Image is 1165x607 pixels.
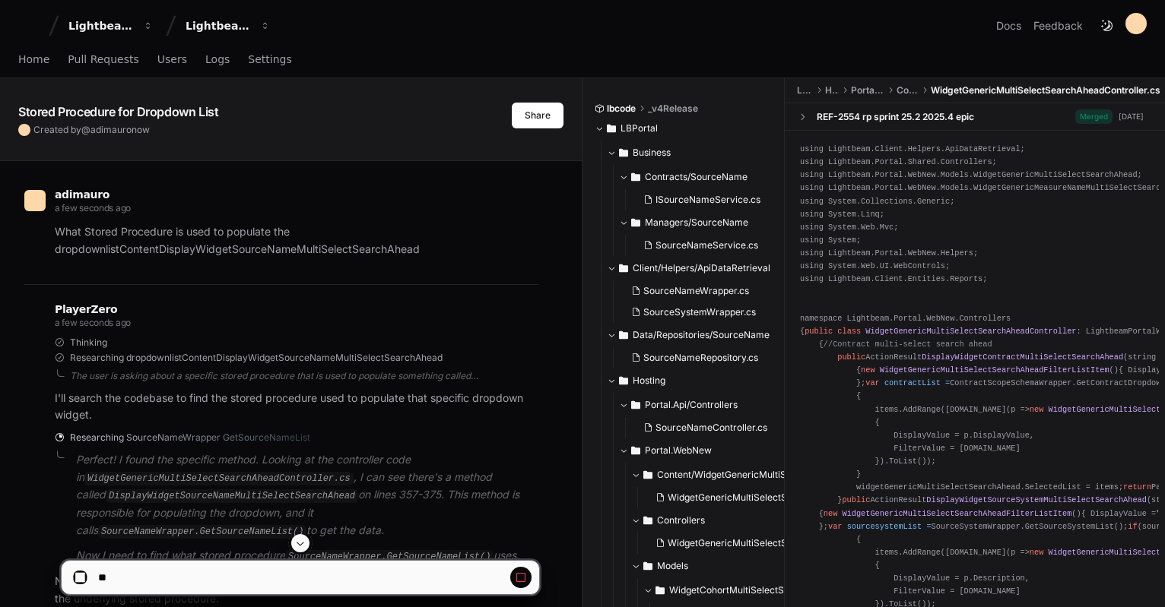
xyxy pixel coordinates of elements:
svg: Directory [619,144,628,162]
span: Portal.Api/Controllers [645,399,738,411]
button: Contracts/SourceName [619,165,786,189]
span: Logs [205,55,230,64]
button: SourceSystemWrapper.cs [625,302,776,323]
button: SourceNameRepository.cs [625,347,776,368]
button: LBPortal [595,116,773,141]
span: new [824,509,837,518]
button: Feedback [1033,18,1083,33]
span: new [1030,405,1043,414]
span: var [828,522,842,531]
span: SourceNameController.cs [656,422,767,434]
app-text-character-animate: Stored Procedure for Dropdown List [18,104,218,119]
button: Lightbeam Health Solutions [179,12,277,40]
span: Client/Helpers/ApiDataRetrieval [633,262,770,274]
span: Created by [33,124,150,136]
button: Controllers [631,508,810,533]
p: Perfect! I found the specific method. Looking at the controller code in , I can see there's a met... [76,451,539,539]
code: WidgetGenericMultiSelectSearchAheadController.cs [84,472,354,485]
span: public [837,353,865,362]
span: Managers/SourceName [645,217,748,229]
span: SourceNameRepository.cs [643,352,758,364]
span: LBPortal [797,84,813,96]
button: ISourceNameService.cs [637,189,776,210]
span: Contracts/SourceName [645,171,748,183]
span: lbcode [607,103,636,115]
span: now [132,124,150,135]
svg: Directory [643,511,652,530]
span: Hosting [633,375,665,387]
button: Managers/SourceName [619,210,786,235]
span: DisplayWidgetSourceSystemMultiSelectSearchAhead [926,495,1147,504]
button: SourceNameService.cs [637,235,776,256]
span: DisplayWidgetContractMultiSelectSearchAhead [922,353,1123,362]
span: Pull Requests [68,55,138,64]
span: public [842,495,870,504]
span: Hosting [825,84,840,96]
p: I'll search the codebase to find the stored procedure used to populate that specific dropdown wid... [55,390,539,425]
a: Docs [996,18,1021,33]
span: Data/Repositories/SourceName [633,329,770,341]
span: a few seconds ago [55,317,131,328]
span: = [926,522,931,531]
button: Content/WidgetGenericMultiSelectSearchAhead [631,463,810,487]
code: DisplayWidgetSourceNameMultiSelectSearchAhead [106,489,358,503]
span: Researching SourceNameWrapper GetSourceNameList [70,432,310,444]
span: Content/WidgetGenericMultiSelectSearchAhead [657,469,810,481]
button: Business [607,141,786,165]
code: SourceNameWrapper.GetSourceNameList() [98,525,306,539]
button: SourceNameController.cs [637,417,789,438]
svg: Directory [607,119,616,138]
span: WidgetGenericMultiSelectSearchAheadFilterListItem [842,509,1071,518]
svg: Directory [631,168,640,186]
svg: Directory [619,326,628,344]
button: Portal.Api/Controllers [619,393,798,417]
div: The user is asking about a specific stored procedure that is used to populate something called "d... [70,370,539,382]
span: if [1128,522,1137,531]
span: @ [81,124,90,135]
span: = [945,378,950,387]
span: public [805,327,833,336]
span: PlayerZero [55,305,117,314]
a: Users [157,43,187,77]
span: Merged [1075,109,1113,124]
span: WidgetGenericMultiSelectSearchAhead.css [668,492,856,504]
span: SourceNameWrapper.cs [643,285,749,297]
span: //Contract multi-select search ahead [824,340,992,349]
span: Portal.WebNew [851,84,884,96]
span: SourceNameService.cs [656,239,758,251]
span: Users [157,55,187,64]
div: REF-2554 rp sprint 25.2 2025.4 epic [817,111,974,123]
span: new [861,365,875,375]
div: Lightbeam Health Solutions [186,18,251,33]
a: Home [18,43,49,77]
button: Lightbeam Health [62,12,160,40]
span: Controllers [657,514,705,526]
div: Lightbeam Health [68,18,134,33]
span: class [837,327,861,336]
span: var [865,378,879,387]
button: Portal.WebNew [619,438,798,463]
svg: Directory [631,213,640,232]
span: WidgetGenericMultiSelectSearchAheadController [865,327,1076,336]
svg: Directory [619,371,628,390]
span: Researching dropdownlistContentDisplayWidgetSourceNameMultiSelectSearchAhead [70,352,443,364]
span: Settings [248,55,291,64]
span: WidgetGenericMultiSelectSearchAheadFilterListItem [880,365,1109,375]
button: Share [512,103,563,128]
span: a few seconds ago [55,202,131,213]
svg: Directory [643,466,652,484]
span: SourceSystemWrapper.cs [643,306,756,318]
button: Hosting [607,368,786,393]
span: contractList [884,378,941,387]
span: Thinking [70,337,107,349]
span: ISourceNameService.cs [656,194,760,206]
span: Business [633,147,671,159]
span: Portal.WebNew [645,444,712,457]
a: Settings [248,43,291,77]
button: Client/Helpers/ApiDataRetrieval [607,256,786,280]
button: Data/Repositories/SourceName [607,323,786,347]
button: SourceNameWrapper.cs [625,280,776,302]
svg: Directory [631,396,640,414]
span: WidgetGenericMultiSelectSearchAheadController.cs [931,84,1160,96]
button: WidgetGenericMultiSelectSearchAheadController.cs [649,533,813,554]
